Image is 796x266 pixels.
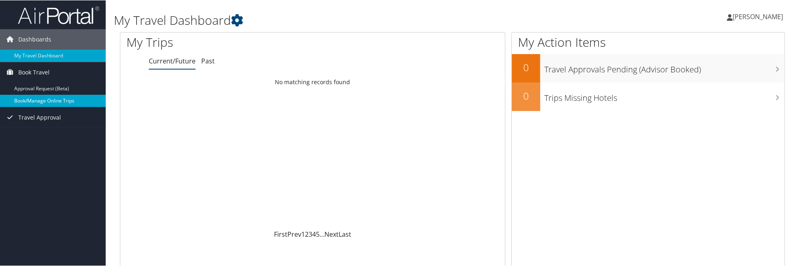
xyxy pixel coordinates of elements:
span: Book Travel [18,62,50,82]
h3: Travel Approvals Pending (Advisor Booked) [544,59,785,75]
a: 2 [305,229,309,238]
span: [PERSON_NAME] [733,12,783,21]
a: 5 [316,229,320,238]
a: Last [339,229,351,238]
a: Next [324,229,339,238]
span: Travel Approval [18,107,61,127]
a: 3 [309,229,312,238]
td: No matching records found [120,74,505,89]
h1: My Travel Dashboard [114,11,565,28]
a: 4 [312,229,316,238]
h2: 0 [512,89,540,102]
a: Current/Future [149,56,196,65]
a: 0Travel Approvals Pending (Advisor Booked) [512,54,785,82]
a: First [274,229,287,238]
a: 0Trips Missing Hotels [512,82,785,111]
h1: My Trips [126,33,339,50]
img: airportal-logo.png [18,5,99,24]
h2: 0 [512,60,540,74]
span: Dashboards [18,29,51,49]
h1: My Action Items [512,33,785,50]
h3: Trips Missing Hotels [544,88,785,103]
a: Past [201,56,215,65]
a: [PERSON_NAME] [727,4,791,28]
span: … [320,229,324,238]
a: Prev [287,229,301,238]
a: 1 [301,229,305,238]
